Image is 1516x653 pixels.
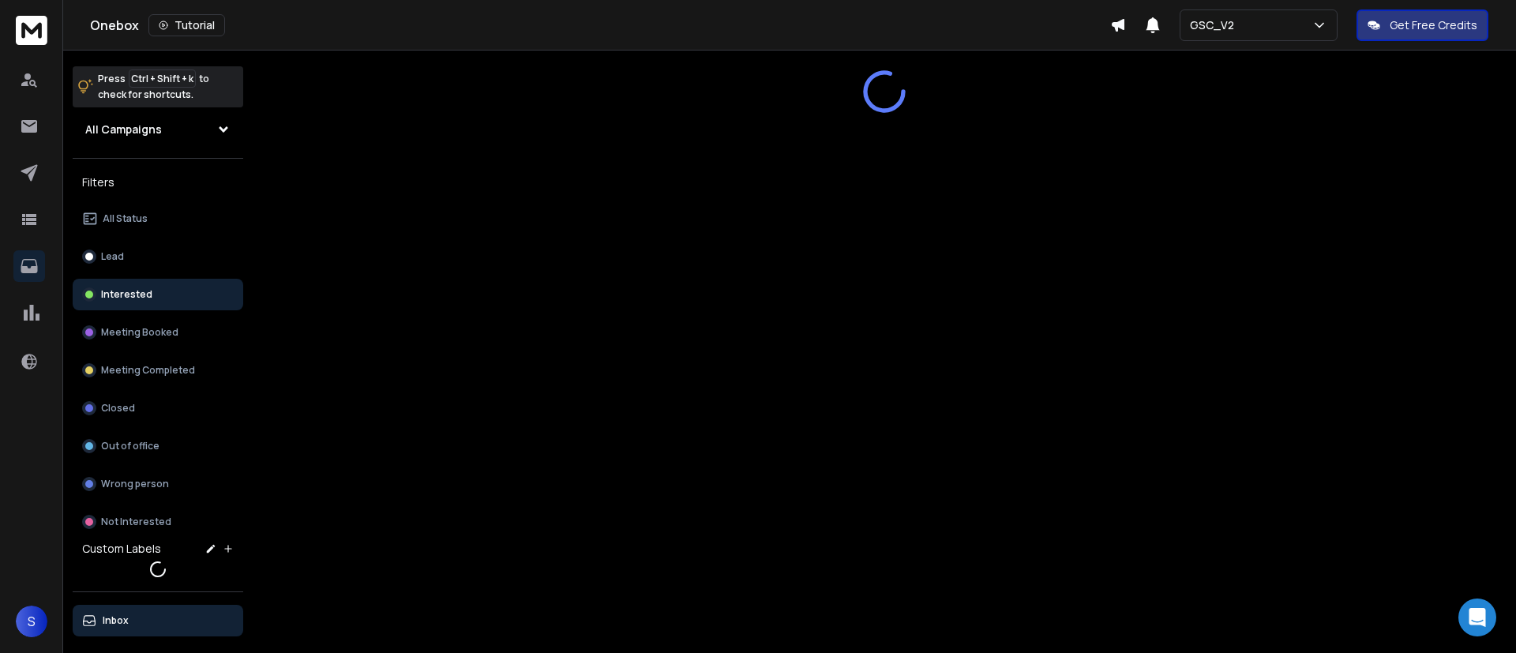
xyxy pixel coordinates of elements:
span: Ctrl + Shift + k [129,69,196,88]
h3: Filters [73,171,243,193]
button: Meeting Completed [73,355,243,386]
button: All Campaigns [73,114,243,145]
p: Press to check for shortcuts. [98,71,209,103]
p: Out of office [101,440,159,452]
div: Open Intercom Messenger [1458,599,1496,636]
p: All Status [103,212,148,225]
button: All Status [73,203,243,235]
button: Not Interested [73,506,243,538]
p: Closed [101,402,135,415]
h3: Custom Labels [82,541,161,557]
p: Meeting Booked [101,326,178,339]
p: Not Interested [101,516,171,528]
button: Inbox [73,605,243,636]
button: Tutorial [148,14,225,36]
button: Wrong person [73,468,243,500]
p: Meeting Completed [101,364,195,377]
button: Meeting Booked [73,317,243,348]
button: Lead [73,241,243,272]
button: Get Free Credits [1357,9,1488,41]
button: S [16,606,47,637]
p: Wrong person [101,478,169,490]
button: Interested [73,279,243,310]
button: Closed [73,392,243,424]
p: Inbox [103,614,129,627]
p: Get Free Credits [1390,17,1477,33]
p: Interested [101,288,152,301]
button: Out of office [73,430,243,462]
h1: All Campaigns [85,122,162,137]
p: Lead [101,250,124,263]
div: Onebox [90,14,1110,36]
p: GSC_V2 [1190,17,1240,33]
